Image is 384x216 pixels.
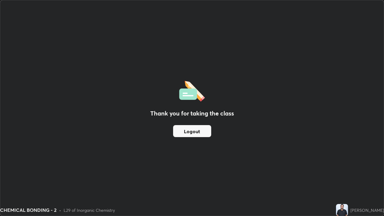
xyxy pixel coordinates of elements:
[59,207,61,213] div: •
[64,207,115,213] div: L29 of Inorganic Chemistry
[179,79,205,102] img: offlineFeedback.1438e8b3.svg
[173,125,211,137] button: Logout
[150,109,234,118] h2: Thank you for taking the class
[350,207,384,213] div: [PERSON_NAME]
[336,204,348,216] img: e1c97fa6ee1c4dd2a6afcca3344b7cb0.jpg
